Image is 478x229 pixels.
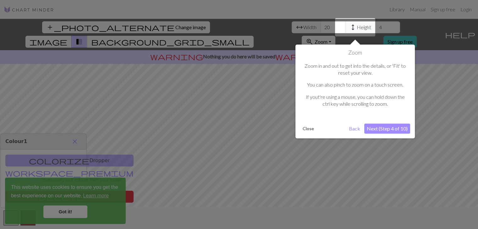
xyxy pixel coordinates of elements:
[295,45,415,138] div: Zoom
[303,81,407,88] p: You can also pinch to zoom on a touch screen.
[346,124,363,134] button: Back
[300,124,316,133] button: Close
[364,124,410,134] button: Next (Step 4 of 10)
[300,49,410,56] h1: Zoom
[303,62,407,77] p: Zoom in and out to get into the details, or 'Fit' to reset your view.
[303,93,407,108] p: If yout're using a mouse, you can hold down the ctrl key while scrolling to zoom.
